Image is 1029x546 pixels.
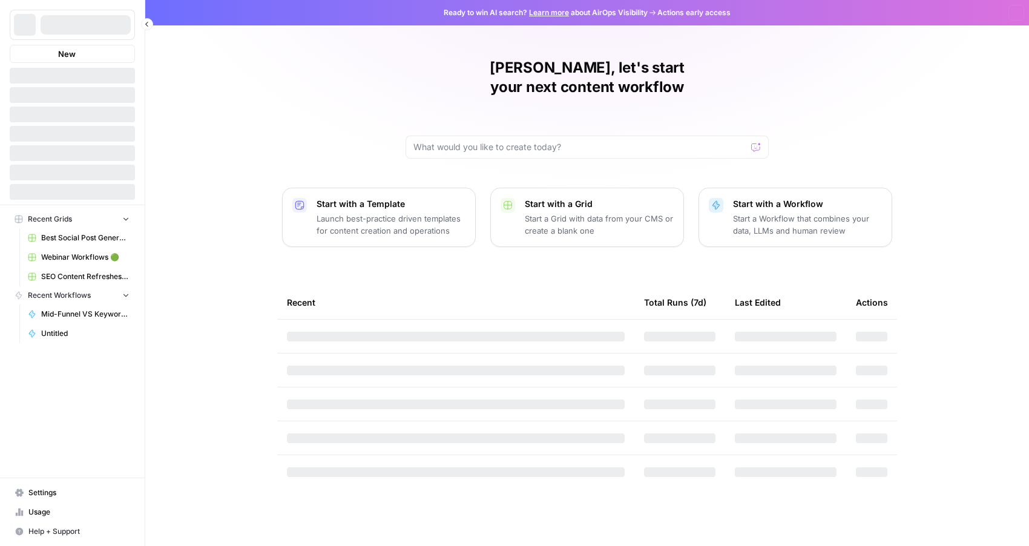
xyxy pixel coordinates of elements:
[317,212,465,237] p: Launch best-practice driven templates for content creation and operations
[406,58,769,97] h1: [PERSON_NAME], let's start your next content workflow
[28,487,130,498] span: Settings
[10,502,135,522] a: Usage
[282,188,476,247] button: Start with a TemplateLaunch best-practice driven templates for content creation and operations
[733,212,882,237] p: Start a Workflow that combines your data, LLMs and human review
[529,8,569,17] a: Learn more
[41,271,130,282] span: SEO Content Refreshes 🟢
[644,286,706,319] div: Total Runs (7d)
[28,526,130,537] span: Help + Support
[10,286,135,304] button: Recent Workflows
[525,198,674,210] p: Start with a Grid
[28,290,91,301] span: Recent Workflows
[22,228,135,248] a: Best Social Post Generator Ever Grid
[317,198,465,210] p: Start with a Template
[10,45,135,63] button: New
[657,7,731,18] span: Actions early access
[10,210,135,228] button: Recent Grids
[41,232,130,243] span: Best Social Post Generator Ever Grid
[444,7,648,18] span: Ready to win AI search? about AirOps Visibility
[735,286,781,319] div: Last Edited
[490,188,684,247] button: Start with a GridStart a Grid with data from your CMS or create a blank one
[413,141,746,153] input: What would you like to create today?
[58,48,76,60] span: New
[41,252,130,263] span: Webinar Workflows 🟢
[41,309,130,320] span: Mid-Funnel VS Keyword Research
[22,304,135,324] a: Mid-Funnel VS Keyword Research
[28,214,72,225] span: Recent Grids
[10,483,135,502] a: Settings
[22,267,135,286] a: SEO Content Refreshes 🟢
[22,324,135,343] a: Untitled
[525,212,674,237] p: Start a Grid with data from your CMS or create a blank one
[28,507,130,518] span: Usage
[22,248,135,267] a: Webinar Workflows 🟢
[41,328,130,339] span: Untitled
[10,522,135,541] button: Help + Support
[287,286,625,319] div: Recent
[699,188,892,247] button: Start with a WorkflowStart a Workflow that combines your data, LLMs and human review
[856,286,888,319] div: Actions
[733,198,882,210] p: Start with a Workflow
